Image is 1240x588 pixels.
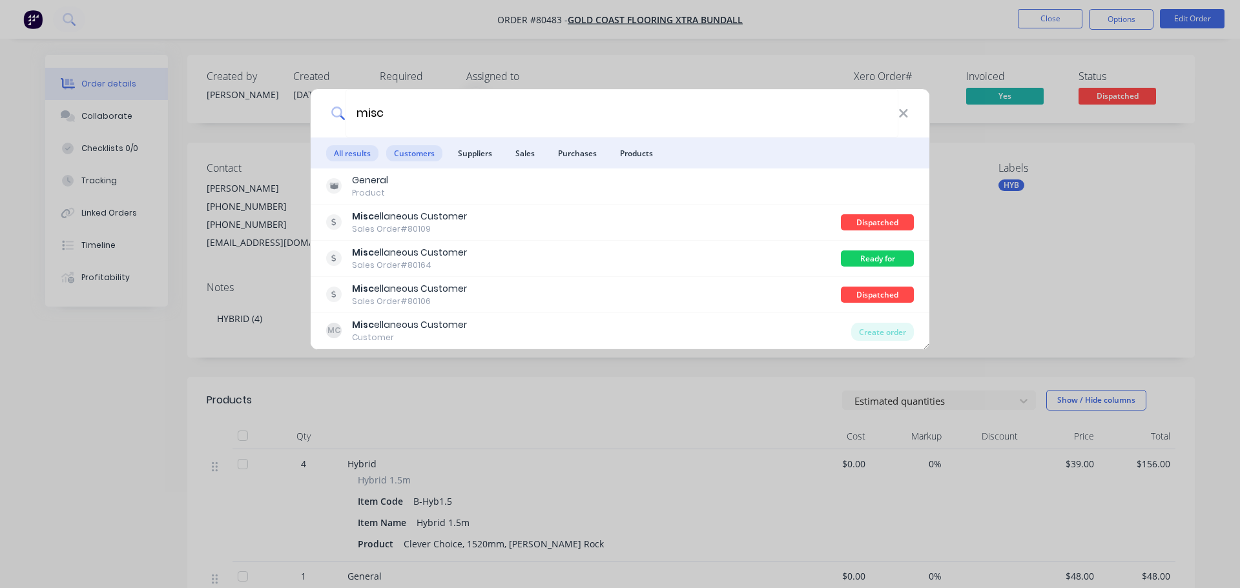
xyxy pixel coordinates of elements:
[550,145,604,161] span: Purchases
[352,174,388,187] div: General
[352,259,467,271] div: Sales Order #80164
[352,282,374,295] b: Misc
[612,145,661,161] span: Products
[386,145,442,161] span: Customers
[326,323,342,338] div: MC
[326,145,378,161] span: All results
[841,214,914,230] div: Dispatched
[352,318,374,331] b: Misc
[851,323,914,341] div: Create order
[352,318,467,332] div: ellaneous Customer
[841,287,914,303] div: Dispatched
[450,145,500,161] span: Suppliers
[352,187,388,199] div: Product
[346,89,898,137] input: Start typing a customer or supplier name to create a new order...
[352,332,467,343] div: Customer
[841,250,914,267] div: Ready for Collection
[508,145,542,161] span: Sales
[352,246,467,259] div: ellaneous Customer
[352,210,467,223] div: ellaneous Customer
[352,246,374,259] b: Misc
[352,210,374,223] b: Misc
[352,223,467,235] div: Sales Order #80109
[352,296,467,307] div: Sales Order #80106
[352,282,467,296] div: ellaneous Customer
